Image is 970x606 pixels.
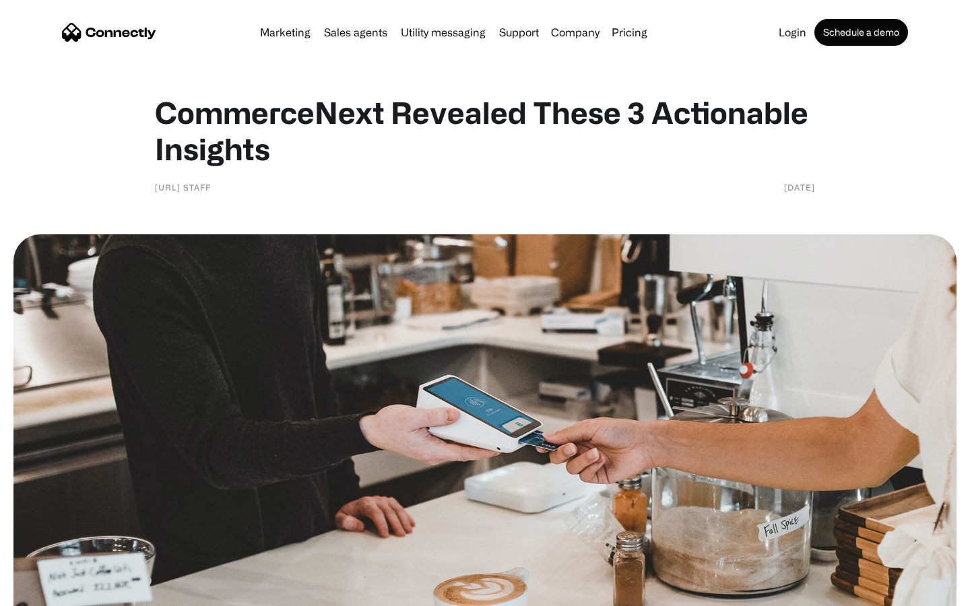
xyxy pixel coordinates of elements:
[155,94,815,167] h1: CommerceNext Revealed These 3 Actionable Insights
[27,582,81,601] ul: Language list
[784,180,815,194] div: [DATE]
[814,19,908,46] a: Schedule a demo
[606,27,653,38] a: Pricing
[155,180,211,194] div: [URL] Staff
[395,27,491,38] a: Utility messaging
[13,582,81,601] aside: Language selected: English
[551,23,600,42] div: Company
[494,27,544,38] a: Support
[773,27,812,38] a: Login
[319,27,393,38] a: Sales agents
[255,27,316,38] a: Marketing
